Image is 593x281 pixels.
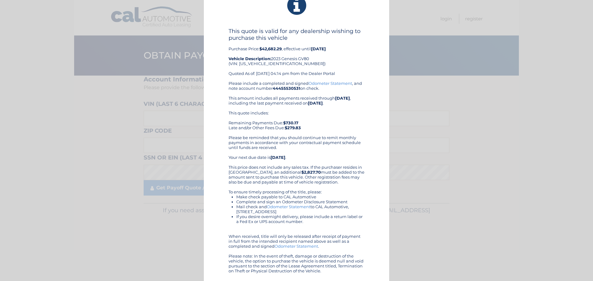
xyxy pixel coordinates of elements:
[308,101,323,105] b: [DATE]
[236,204,364,214] li: Mail check and to CAL Automotive, [STREET_ADDRESS]
[236,199,364,204] li: Complete and sign an Odometer Disclosure Statement
[283,120,298,125] b: $730.17
[236,194,364,199] li: Make check payable to CAL Automotive
[285,125,301,130] b: $279.83
[271,155,285,160] b: [DATE]
[259,46,282,51] b: $42,682.29
[229,28,364,81] div: Purchase Price: , effective until 2023 Genesis GV80 (VIN: [US_VEHICLE_IDENTIFICATION_NUMBER]) Quo...
[229,110,364,130] div: This quote includes: Remaining Payments Due: Late and/or Other Fees Due:
[236,214,364,224] li: If you desire overnight delivery, please include a return label or a Fed Ex or UPS account number.
[229,81,364,273] div: Please include a completed and signed , and note account number on check. This amount includes al...
[311,46,326,51] b: [DATE]
[301,170,321,175] b: $2,827.70
[335,96,350,101] b: [DATE]
[275,244,318,249] a: Odometer Statement
[309,81,352,86] a: Odometer Statement
[273,86,300,91] b: 44455530531
[229,28,364,41] h4: This quote is valid for any dealership wishing to purchase this vehicle
[229,56,271,61] strong: Vehicle Description:
[267,204,310,209] a: Odometer Statement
